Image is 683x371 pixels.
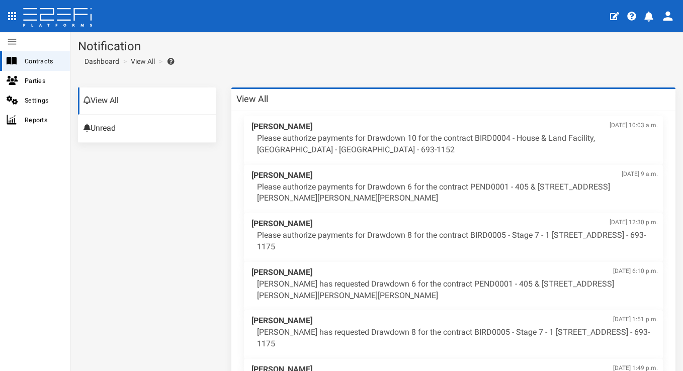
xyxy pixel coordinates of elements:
span: Dashboard [80,57,119,65]
span: [PERSON_NAME] [251,170,658,181]
a: [PERSON_NAME][DATE] 9 a.m. Please authorize payments for Drawdown 6 for the contract PEND0001 - 4... [244,165,663,214]
span: Contracts [25,55,62,67]
span: [PERSON_NAME] [251,121,658,133]
p: [PERSON_NAME] has requested Drawdown 6 for the contract PEND0001 - 405 & [STREET_ADDRESS][PERSON_... [257,279,658,302]
a: View All [78,87,216,115]
h1: Notification [78,40,675,53]
span: [DATE] 6:10 p.m. [613,267,658,275]
a: View All [131,56,155,66]
p: Please authorize payments for Drawdown 8 for the contract BIRD0005 - Stage 7 - 1 [STREET_ADDRESS]... [257,230,658,253]
span: Settings [25,95,62,106]
a: Dashboard [80,56,119,66]
span: [DATE] 12:30 p.m. [610,218,658,227]
a: Unread [78,115,216,142]
h3: View All [236,95,268,104]
a: [PERSON_NAME][DATE] 12:30 p.m. Please authorize payments for Drawdown 8 for the contract BIRD0005... [244,213,663,262]
p: Please authorize payments for Drawdown 10 for the contract BIRD0004 - House & Land Facility, [GEO... [257,133,658,156]
span: [DATE] 10:03 a.m. [610,121,658,130]
span: Parties [25,75,62,86]
span: [PERSON_NAME] [251,267,658,279]
span: [DATE] 9 a.m. [622,170,658,178]
a: [PERSON_NAME][DATE] 10:03 a.m. Please authorize payments for Drawdown 10 for the contract BIRD000... [244,116,663,165]
a: [PERSON_NAME][DATE] 1:51 p.m. [PERSON_NAME] has requested Drawdown 8 for the contract BIRD0005 - ... [244,310,663,359]
span: [DATE] 1:51 p.m. [613,315,658,324]
span: [PERSON_NAME] [251,315,658,327]
a: [PERSON_NAME][DATE] 6:10 p.m. [PERSON_NAME] has requested Drawdown 6 for the contract PEND0001 - ... [244,262,663,311]
p: [PERSON_NAME] has requested Drawdown 8 for the contract BIRD0005 - Stage 7 - 1 [STREET_ADDRESS] -... [257,327,658,350]
span: [PERSON_NAME] [251,218,658,230]
p: Please authorize payments for Drawdown 6 for the contract PEND0001 - 405 & [STREET_ADDRESS][PERSO... [257,181,658,205]
span: Reports [25,114,62,126]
